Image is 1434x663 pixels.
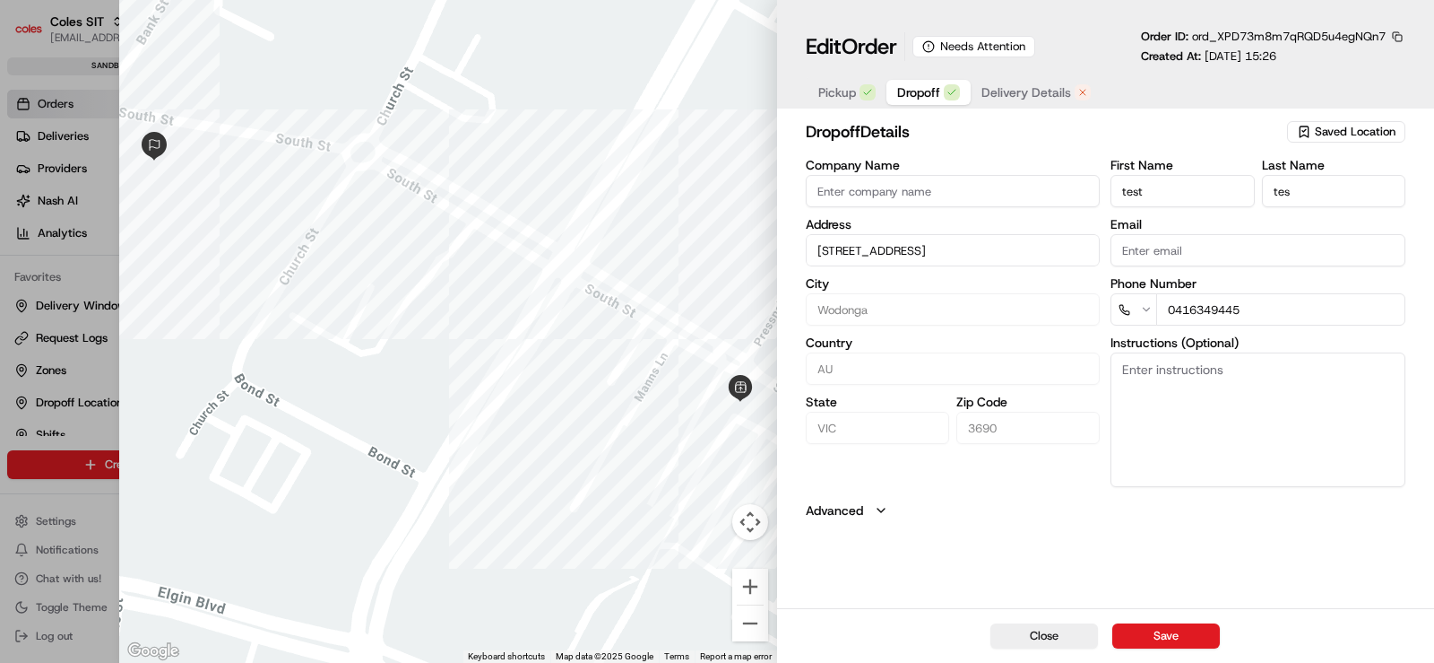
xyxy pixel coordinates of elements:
input: Enter zip code [956,412,1100,444]
input: Enter last name [1262,175,1405,207]
button: Advanced [806,502,1405,519]
button: Start new chat [305,177,326,198]
button: Map camera controls [732,504,768,540]
button: Zoom out [732,606,768,641]
span: [DATE] 15:26 [1205,48,1276,64]
label: Instructions (Optional) [1110,336,1405,349]
div: Needs Attention [912,36,1035,57]
div: We're available if you need us! [61,189,227,204]
div: 💻 [151,262,166,276]
label: Advanced [806,502,863,519]
label: City [806,277,1101,290]
span: Pylon [178,304,217,318]
input: Enter state [806,412,949,444]
label: Company Name [806,159,1101,171]
span: Delivery Details [981,83,1071,101]
span: Dropoff [897,83,940,101]
label: Zip Code [956,396,1100,408]
label: Address [806,218,1101,231]
a: 💻API Documentation [144,253,295,285]
button: Save [1112,624,1220,649]
a: Terms [664,651,689,661]
label: Phone Number [1110,277,1405,290]
button: Close [990,624,1098,649]
input: Enter email [1110,234,1405,266]
p: Created At: [1141,48,1276,65]
img: Nash [18,18,54,54]
input: Clear [47,116,296,135]
div: Start new chat [61,171,294,189]
button: Keyboard shortcuts [468,650,545,663]
a: Report a map error [700,651,772,661]
p: Order ID: [1141,29,1386,45]
label: State [806,396,949,408]
img: 1736555255976-a54dd68f-1ca7-489b-9aae-adbdc363a1c4 [18,171,50,204]
button: Zoom in [732,569,768,605]
input: 23-25 South St, Wodonga, VIC 3690, AU [806,234,1101,266]
span: API Documentation [169,260,288,278]
span: Pickup [818,83,856,101]
label: Last Name [1262,159,1405,171]
a: Open this area in Google Maps (opens a new window) [124,640,183,663]
input: Enter country [806,353,1101,385]
h2: dropoff Details [806,119,1283,144]
span: Saved Location [1315,124,1395,140]
img: Google [124,640,183,663]
div: 📗 [18,262,32,276]
label: Country [806,336,1101,349]
button: Saved Location [1287,119,1405,144]
span: Map data ©2025 Google [556,651,653,661]
a: Powered byPylon [126,303,217,318]
p: Welcome 👋 [18,72,326,100]
span: Order [842,32,897,61]
input: Enter city [806,293,1101,326]
input: Enter first name [1110,175,1254,207]
span: Knowledge Base [36,260,137,278]
h1: Edit [806,32,897,61]
label: Email [1110,218,1405,231]
input: Enter phone number [1156,293,1405,326]
label: First Name [1110,159,1254,171]
a: 📗Knowledge Base [11,253,144,285]
span: ord_XPD73m8m7qRQD5u4egNQn7 [1192,29,1386,44]
input: Enter company name [806,175,1101,207]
